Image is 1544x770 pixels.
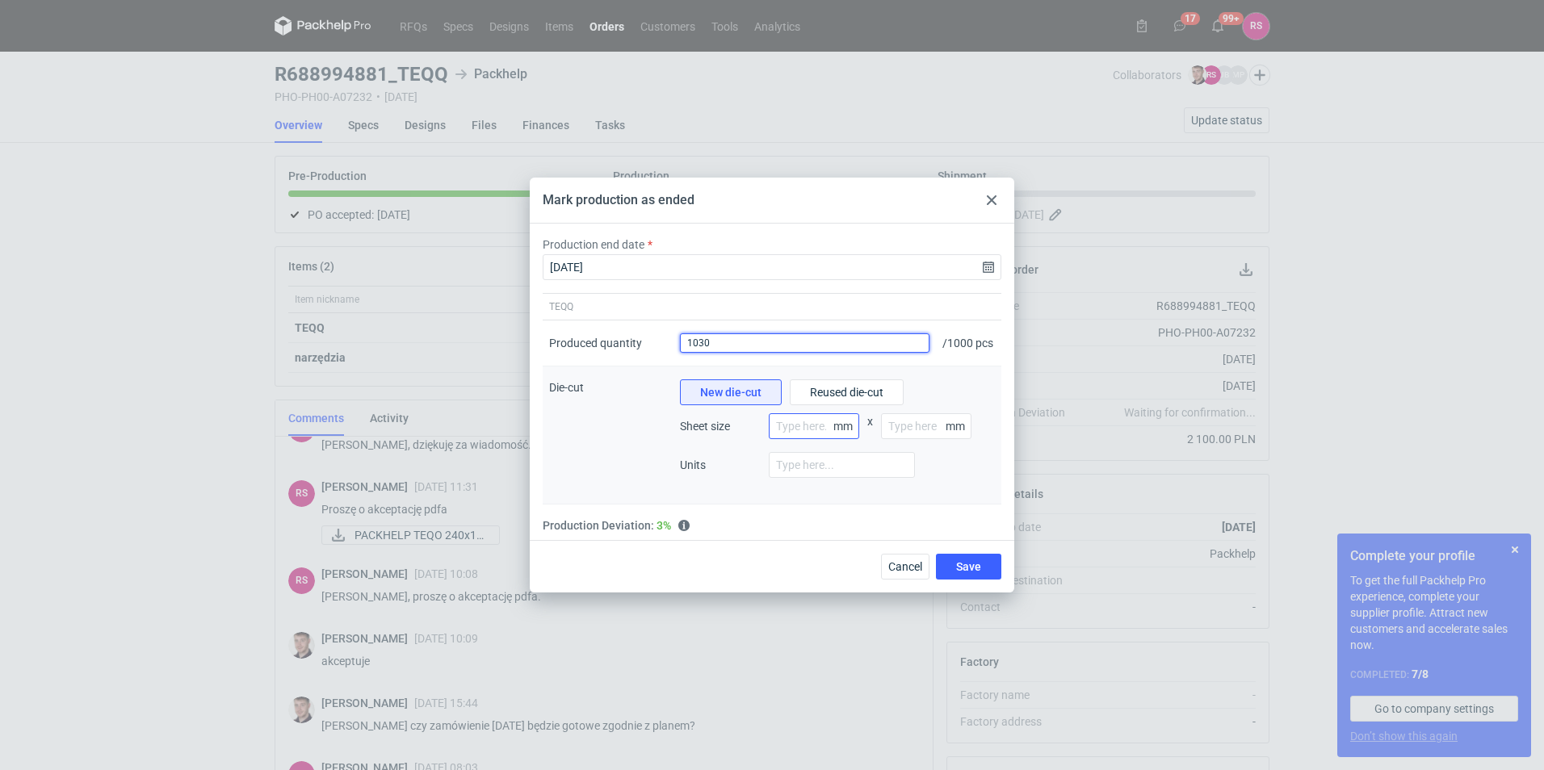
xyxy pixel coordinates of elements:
[543,191,694,209] div: Mark production as ended
[881,554,929,580] button: Cancel
[700,387,762,398] span: New die-cut
[946,420,971,433] p: mm
[810,387,883,398] span: Reused die-cut
[936,554,1001,580] button: Save
[888,561,922,572] span: Cancel
[543,517,1001,534] div: Production Deviation:
[680,418,761,434] span: Sheet size
[680,379,782,405] button: New die-cut
[936,320,1001,366] div: / 1000 pcs
[549,300,573,313] span: TEQQ
[549,335,642,351] div: Produced quantity
[657,517,671,534] span: Good
[769,452,915,478] input: Type here...
[790,379,904,405] button: Reused die-cut
[680,457,761,473] span: Units
[543,366,673,504] div: Die-cut
[956,561,981,572] span: Save
[881,413,971,439] input: Type here...
[769,413,859,439] input: Type here...
[833,420,859,433] p: mm
[867,413,873,452] span: x
[543,236,644,253] label: Production end date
